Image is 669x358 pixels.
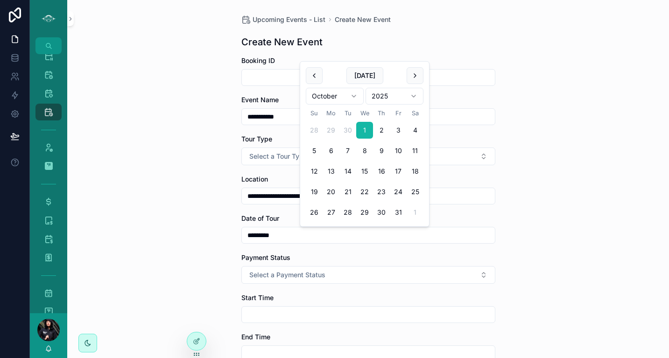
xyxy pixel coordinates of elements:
[373,142,390,159] button: Thursday, October 9th, 2025
[373,108,390,118] th: Thursday
[373,122,390,139] button: Thursday, October 2nd, 2025
[306,163,323,180] button: Sunday, October 12th, 2025
[241,15,325,24] a: Upcoming Events - List
[241,294,274,302] span: Start Time
[407,204,423,221] button: Saturday, November 1st, 2025
[346,67,383,84] button: [DATE]
[41,11,56,26] img: App logo
[306,142,323,159] button: Sunday, October 5th, 2025
[339,108,356,118] th: Tuesday
[356,163,373,180] button: Wednesday, October 15th, 2025
[390,163,407,180] button: Friday, October 17th, 2025
[249,270,325,280] span: Select a Payment Status
[373,163,390,180] button: Thursday, October 16th, 2025
[390,183,407,200] button: Friday, October 24th, 2025
[253,15,325,24] span: Upcoming Events - List
[407,163,423,180] button: Saturday, October 18th, 2025
[390,142,407,159] button: Friday, October 10th, 2025
[306,108,323,118] th: Sunday
[323,108,339,118] th: Monday
[323,183,339,200] button: Monday, October 20th, 2025
[356,183,373,200] button: Wednesday, October 22nd, 2025
[323,204,339,221] button: Monday, October 27th, 2025
[356,122,373,139] button: Wednesday, October 1st, 2025, selected
[407,108,423,118] th: Saturday
[373,183,390,200] button: Thursday, October 23rd, 2025
[356,108,373,118] th: Wednesday
[241,135,272,143] span: Tour Type
[241,56,275,64] span: Booking ID
[249,152,307,161] span: Select a Tour Type
[241,35,323,49] h1: Create New Event
[339,122,356,139] button: Tuesday, September 30th, 2025
[335,15,391,24] a: Create New Event
[390,204,407,221] button: Friday, October 31st, 2025
[339,183,356,200] button: Tuesday, October 21st, 2025
[241,175,268,183] span: Location
[241,266,495,284] button: Select Button
[241,214,279,222] span: Date of Tour
[306,122,323,139] button: Sunday, September 28th, 2025
[323,163,339,180] button: Monday, October 13th, 2025
[390,108,407,118] th: Friday
[30,54,67,313] div: scrollable content
[407,183,423,200] button: Saturday, October 25th, 2025
[407,142,423,159] button: Saturday, October 11th, 2025
[339,142,356,159] button: Tuesday, October 7th, 2025
[241,333,270,341] span: End Time
[306,183,323,200] button: Sunday, October 19th, 2025
[323,142,339,159] button: Monday, October 6th, 2025
[241,96,279,104] span: Event Name
[339,204,356,221] button: Tuesday, October 28th, 2025
[373,204,390,221] button: Thursday, October 30th, 2025
[323,122,339,139] button: Monday, September 29th, 2025
[339,163,356,180] button: Tuesday, October 14th, 2025
[241,253,290,261] span: Payment Status
[356,142,373,159] button: Wednesday, October 8th, 2025
[407,122,423,139] button: Saturday, October 4th, 2025
[306,204,323,221] button: Sunday, October 26th, 2025
[390,122,407,139] button: Friday, October 3rd, 2025
[306,108,423,221] table: October 2025
[241,147,495,165] button: Select Button
[356,204,373,221] button: Wednesday, October 29th, 2025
